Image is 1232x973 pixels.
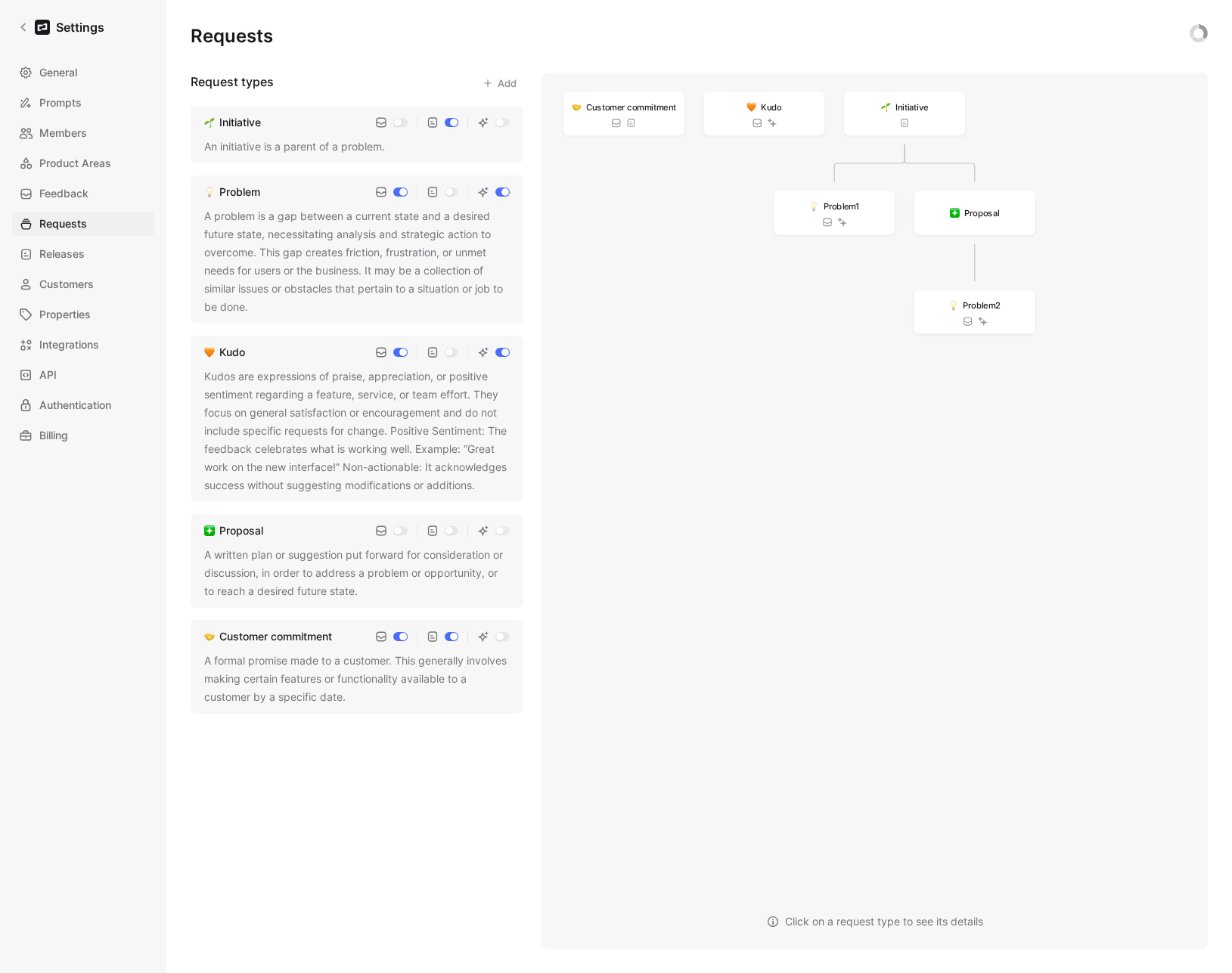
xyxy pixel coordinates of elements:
[204,207,510,316] div: A problem is a gap between a current state and a desired future state, necessitating analysis and...
[191,73,274,94] h3: Request types
[774,191,895,235] a: 💡Problem1
[572,102,582,112] img: 🤝
[201,113,264,132] a: 🌱Initiative
[219,522,263,540] div: Proposal
[905,144,975,182] g: Edge from RG9jdHlwZV9iMjkzZWMzNy0yMzY5LTQxNGUtODc2OC1kYTJjZmFkNjQ5YjM=-0-none to RG9jdHlwZV9iZTIz...
[12,212,154,236] a: Requests
[204,367,510,494] div: Kudos are expressions of praise, appreciation, or positive sentiment regarding a feature, service...
[39,184,88,203] span: Feedback
[844,92,965,136] a: 🌱Initiative
[895,100,929,114] span: Initiative
[746,102,756,112] img: 🧡
[12,60,154,85] a: General
[964,206,999,220] span: Proposal
[204,117,215,128] img: 🌱
[39,94,82,112] span: Prompts
[39,64,77,82] span: General
[476,73,523,94] button: Add
[201,343,248,361] a: 🧡Kudo
[201,627,335,646] a: 🤝Customer commitment
[563,92,684,136] a: 🤝Customer commitment
[824,199,860,213] span: Problem 1
[219,183,260,201] div: Problem
[12,272,154,296] a: Customers
[204,546,510,600] div: A written plan or suggestion put forward for consideration or discussion, in order to address a p...
[219,343,245,361] div: Kudo
[39,366,57,384] span: API
[834,144,905,182] g: Edge from RG9jdHlwZV9iMjkzZWMzNy0yMzY5LTQxNGUtODc2OC1kYTJjZmFkNjQ5YjM=-0-none to RG9jdHlwZV84ODA1...
[12,121,154,145] a: Members
[809,201,819,211] img: 💡
[12,181,154,206] a: Feedback
[201,183,263,201] a: 💡Problem
[12,393,154,417] a: Authentication
[39,426,68,445] span: Billing
[39,305,91,324] span: Properties
[12,423,154,448] a: Billing
[12,302,154,327] a: Properties
[201,522,266,540] a: ❇️Proposal
[39,275,94,293] span: Customers
[39,124,87,142] span: Members
[56,18,104,36] h1: Settings
[219,627,332,646] div: Customer commitment
[204,347,215,358] img: 🧡
[950,208,960,218] img: ❇️
[948,300,958,310] img: 💡
[39,336,99,354] span: Integrations
[12,12,110,42] a: Settings
[39,154,111,172] span: Product Areas
[204,631,215,642] img: 🤝
[204,525,215,536] img: ❇️
[39,396,111,414] span: Authentication
[204,187,215,197] img: 💡
[219,113,261,132] div: Initiative
[12,363,154,387] a: API
[191,24,273,48] h1: Requests
[586,100,676,114] span: Customer commitment
[914,191,1035,235] a: ❇️Proposal
[914,290,1035,334] a: 💡Problem2
[204,138,510,156] div: An initiative is a parent of a problem.
[880,102,890,112] img: 🌱
[761,100,781,114] span: Kudo
[12,91,154,115] a: Prompts
[39,245,85,263] span: Releases
[12,242,154,266] a: Releases
[204,652,510,706] div: A formal promise made to a customer. This generally involves making certain features or functiona...
[963,298,1001,312] span: Problem 2
[39,215,87,233] span: Requests
[12,151,154,175] a: Product Areas
[767,913,983,931] div: Click on a request type to see its details
[703,92,824,136] a: 🧡Kudo
[12,333,154,357] a: Integrations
